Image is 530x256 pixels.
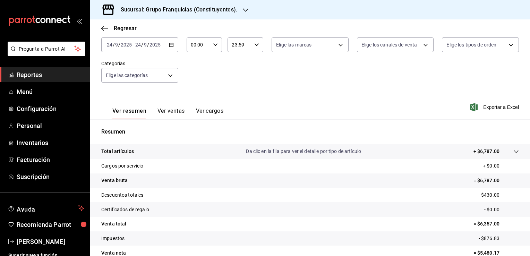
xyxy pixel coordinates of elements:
a: Pregunta a Parrot AI [5,50,85,58]
p: Resumen [101,128,519,136]
span: Facturación [17,155,84,164]
p: Descuentos totales [101,191,143,199]
span: Elige las categorías [106,72,148,79]
span: Recomienda Parrot [17,220,84,229]
button: Exportar a Excel [471,103,519,111]
button: Ver ventas [157,108,185,119]
button: Ver resumen [112,108,146,119]
span: / [147,42,149,48]
label: Categorías [101,61,178,66]
span: - [133,42,134,48]
span: Pregunta a Parrot AI [19,45,75,53]
h3: Sucursal: Grupo Franquicias (Constituyentes). [115,6,237,14]
button: open_drawer_menu [76,18,82,24]
div: navigation tabs [112,108,223,119]
input: -- [106,42,113,48]
span: Menú [17,87,84,96]
span: Suscripción [17,172,84,181]
p: + $6,787.00 [473,148,499,155]
p: - $0.00 [484,206,519,213]
span: Configuración [17,104,84,113]
input: ---- [149,42,161,48]
p: + $0.00 [483,162,519,170]
span: Elige los tipos de orden [446,41,496,48]
p: Total artículos [101,148,134,155]
p: Cargos por servicio [101,162,144,170]
p: - $876.83 [479,235,519,242]
button: Regresar [101,25,137,32]
span: Ayuda [17,204,75,212]
input: ---- [120,42,132,48]
span: / [113,42,115,48]
span: / [141,42,143,48]
span: Reportes [17,70,84,79]
p: = $6,357.00 [473,220,519,228]
p: Venta total [101,220,126,228]
span: Elige las marcas [276,41,311,48]
span: Personal [17,121,84,130]
input: -- [135,42,141,48]
p: Venta bruta [101,177,128,184]
p: Impuestos [101,235,125,242]
p: - $430.00 [479,191,519,199]
p: = $6,787.00 [473,177,519,184]
span: Elige los canales de venta [361,41,417,48]
span: Inventarios [17,138,84,147]
input: -- [115,42,118,48]
button: Ver cargos [196,108,224,119]
span: [PERSON_NAME] [17,237,84,246]
p: Certificados de regalo [101,206,149,213]
p: Da clic en la fila para ver el detalle por tipo de artículo [246,148,361,155]
span: / [118,42,120,48]
button: Pregunta a Parrot AI [8,42,85,56]
span: Regresar [114,25,137,32]
input: -- [144,42,147,48]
